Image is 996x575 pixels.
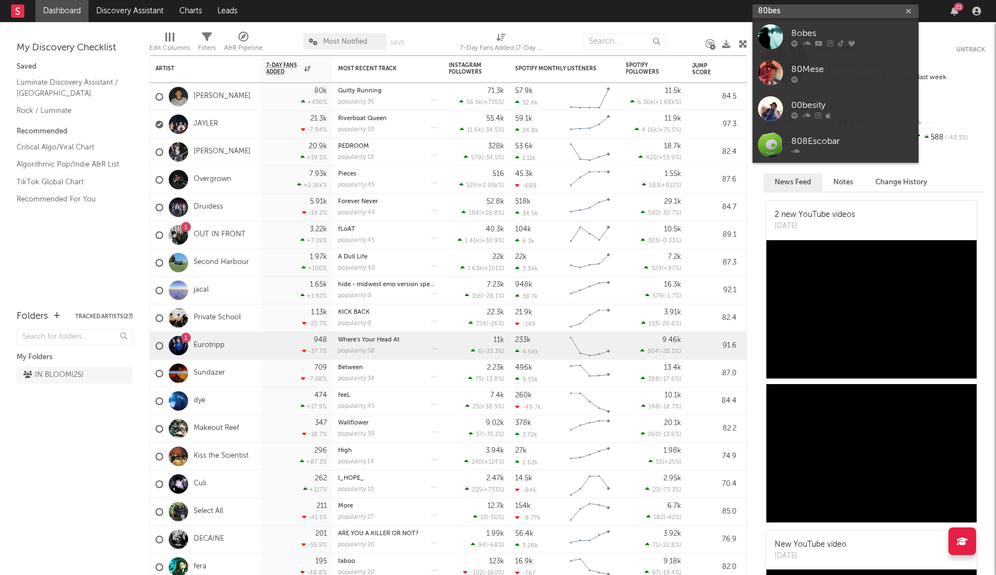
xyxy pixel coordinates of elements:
div: ( ) [465,292,504,299]
div: 21.9k [515,309,532,316]
span: -13.6 % [661,432,679,438]
div: 1.11k [515,154,536,162]
span: -17.6 % [661,376,679,382]
a: 8obes [753,19,919,55]
div: REDROOM [338,143,438,149]
svg: Chart title [565,304,615,332]
div: -18.7 % [302,431,327,438]
svg: Chart title [565,138,615,166]
span: 37 [476,432,483,438]
a: Critical Algo/Viral Chart [17,141,122,153]
div: Jump Score [692,63,720,76]
div: hide - midwest emo version sped up [338,282,438,288]
div: popularity: 58 [338,348,375,354]
div: 948k [515,281,532,288]
div: +1.92 % [300,292,327,299]
div: ( ) [641,320,681,327]
div: Where's Your Head At [338,337,438,343]
div: Saved [17,60,133,74]
a: Riverboat Queen [338,116,387,122]
div: popularity: 40 [338,265,375,271]
div: 347 [315,419,327,427]
div: 20.9k [309,143,327,150]
input: Search... [583,33,666,50]
a: I_HOPE_ [338,475,364,481]
div: ( ) [459,182,504,189]
span: 579 [471,155,481,161]
div: A Dull Life [338,254,438,260]
a: ARE YOU A KILLER OR NOT? [338,531,418,537]
div: 82.4 [692,146,736,159]
div: Edit Columns [149,42,190,55]
div: ( ) [644,265,681,272]
div: -19.2 % [302,209,327,216]
div: Artist [155,65,238,72]
button: Tracked Artists(27) [75,314,133,319]
svg: Chart title [565,332,615,360]
div: 89.1 [692,229,736,242]
a: High [338,448,352,454]
div: 3.34k [515,265,538,272]
a: Luminate Discovery Assistant / [GEOGRAPHIC_DATA] [17,76,122,99]
div: 13.4k [664,364,681,371]
div: 7-Day Fans Added (7-Day Fans Added) [460,42,543,55]
div: Between [338,365,438,371]
div: 91.6 [692,339,736,353]
span: 156 [472,293,482,299]
div: Filters [198,28,216,60]
span: +75.5 % [659,127,679,133]
div: 20.1k [664,419,681,427]
div: IN BLOOM ( 25 ) [23,369,84,382]
a: JAYLER [194,120,218,129]
span: -28.1 % [484,293,502,299]
span: 260 [648,432,659,438]
div: +19.5 % [300,154,327,161]
div: 9.02k [486,419,504,427]
div: 2 new YouTube videos [775,209,855,221]
span: 754 [476,321,486,327]
a: dye [194,396,205,406]
div: 87.3 [692,256,736,270]
div: 7.2k [668,253,681,261]
svg: Chart title [565,249,615,277]
div: popularity: 45 [338,182,375,188]
button: Change History [864,173,938,191]
div: ( ) [641,237,681,244]
div: 22k [492,253,504,261]
div: 6.3k [515,237,535,245]
a: Kiss the Scientist [194,452,248,461]
div: 80Mese [791,63,913,76]
div: 18.7k [664,143,681,150]
span: 4.16k [642,127,657,133]
div: ( ) [458,237,504,244]
div: 3.22k [310,226,327,233]
div: ( ) [641,209,681,216]
button: 21 [951,7,958,15]
div: 7.4k [490,392,504,399]
div: 10.5k [664,226,681,233]
div: My Folders [17,351,133,364]
button: Save [390,40,404,46]
button: Untrack [956,44,985,55]
div: ( ) [639,154,681,161]
div: 84.7 [692,201,736,214]
div: 1.65k [310,281,327,288]
div: [DATE] [775,221,855,232]
div: +7.19 % [300,237,327,244]
a: More [338,503,353,509]
a: 80Mese [753,55,919,91]
div: 84.5 [692,90,736,103]
div: popularity: 0 [338,293,371,299]
a: Eurotripp [194,341,225,350]
span: 148 [649,404,659,410]
svg: Chart title [565,387,615,415]
a: Overgrown [194,175,231,184]
div: 516 [492,170,504,178]
div: Instagram Followers [449,62,487,75]
span: 56.5k [466,100,482,106]
span: 420 [646,155,657,161]
span: +97 % [663,266,679,272]
div: popularity: 39 [338,431,375,437]
span: -34.5 % [483,155,502,161]
div: ( ) [459,99,504,106]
